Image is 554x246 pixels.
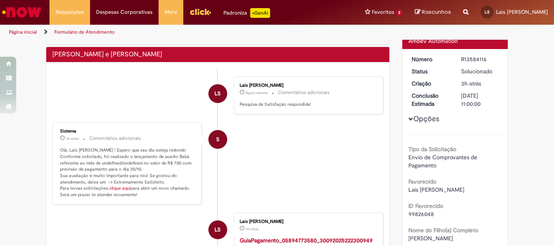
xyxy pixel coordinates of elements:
[415,9,451,16] a: Rascunhos
[223,8,270,18] div: Padroniza
[1,4,43,20] img: ServiceNow
[66,136,79,141] time: 01/10/2025 09:03:10
[9,29,37,35] a: Página inicial
[461,92,499,108] div: [DATE] 11:00:00
[461,80,481,87] time: 01/10/2025 08:19:49
[278,89,330,96] small: Comentários adicionais
[246,227,259,231] span: 3h atrás
[422,8,451,16] span: Rascunhos
[408,186,464,193] span: Lais [PERSON_NAME]
[461,55,499,63] div: R13584116
[54,29,114,35] a: Formulário de Atendimento
[240,101,375,108] p: Pesquisa de Satisfação respondida!
[208,130,227,149] div: System
[240,83,375,88] div: Lais [PERSON_NAME]
[89,135,141,142] small: Comentários adicionais
[208,84,227,103] div: Lais Lidio Dos Santos
[246,227,259,231] time: 01/10/2025 08:18:44
[408,227,478,234] b: Nome do Filho(a) Completo
[408,210,434,218] span: 99826048
[406,55,455,63] dt: Número
[60,147,195,198] p: Olá, Lais [PERSON_NAME] ! Espero que seu dia esteja redondo Conforme solicitado, foi realizado o ...
[215,220,221,240] span: LS
[406,67,455,75] dt: Status
[216,130,219,149] span: S
[246,90,268,95] span: Agora mesmo
[406,92,455,108] dt: Conclusão Estimada
[408,154,479,169] span: Envio de Comprovantes de Pagamento
[240,219,375,224] div: Lais [PERSON_NAME]
[250,8,270,18] p: +GenAi
[189,6,211,18] img: click_logo_yellow_360x200.png
[408,235,453,242] span: [PERSON_NAME]
[461,67,499,75] div: Solucionado
[372,8,394,16] span: Favoritos
[215,84,221,103] span: LS
[461,79,499,88] div: 01/10/2025 08:19:49
[66,136,79,141] span: 3h atrás
[56,8,84,16] span: Requisições
[96,8,152,16] span: Despesas Corporativas
[52,51,162,58] h2: Auxílio Creche e Babá Histórico de tíquete
[496,9,548,15] span: Lais [PERSON_NAME]
[408,178,436,185] b: Favorecido
[109,185,131,191] a: clique aqui
[408,202,443,210] b: ID Favorecido
[408,145,456,153] b: Tipo da Solicitação
[208,220,227,239] div: Lais Lidio Dos Santos
[461,80,481,87] span: 3h atrás
[246,90,268,95] time: 01/10/2025 11:37:07
[60,129,195,134] div: Sistema
[396,9,403,16] span: 2
[408,37,502,45] div: Ambev Automation
[485,9,490,15] span: LS
[165,8,177,16] span: More
[6,25,363,40] ul: Trilhas de página
[406,79,455,88] dt: Criação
